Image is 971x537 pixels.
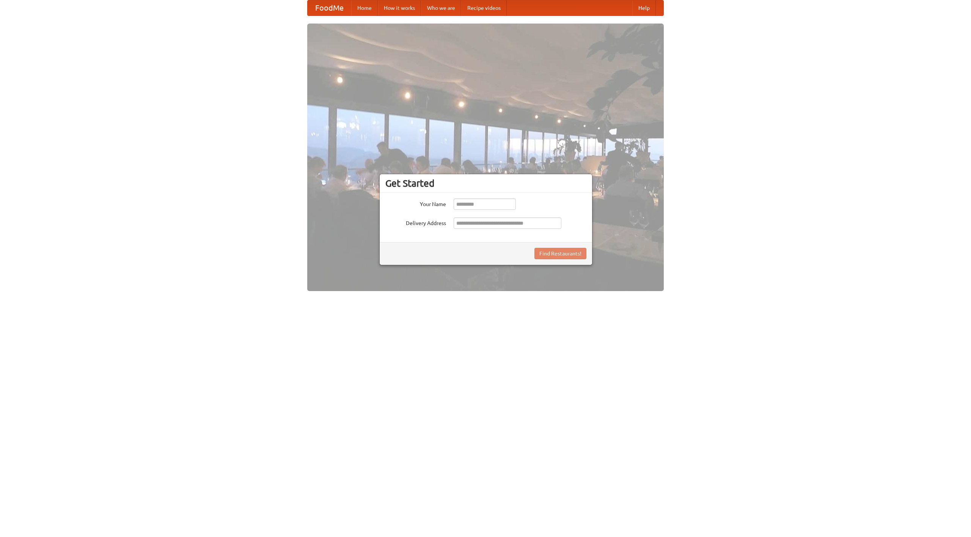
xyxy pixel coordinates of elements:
a: Home [351,0,378,16]
h3: Get Started [385,178,586,189]
a: How it works [378,0,421,16]
a: Recipe videos [461,0,507,16]
label: Delivery Address [385,217,446,227]
label: Your Name [385,198,446,208]
a: Who we are [421,0,461,16]
a: FoodMe [308,0,351,16]
button: Find Restaurants! [534,248,586,259]
a: Help [632,0,656,16]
